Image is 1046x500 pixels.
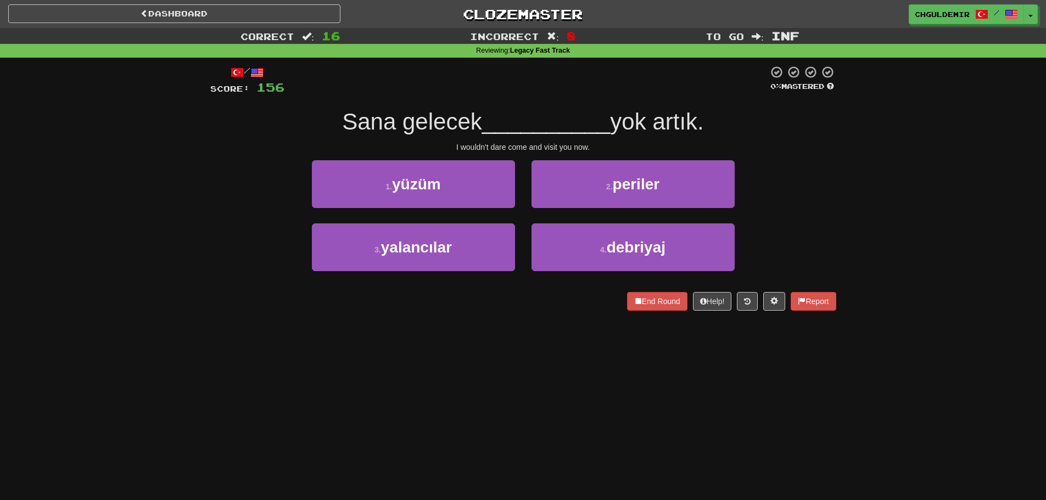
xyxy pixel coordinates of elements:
[771,29,799,42] span: Inf
[706,31,744,42] span: To go
[256,80,284,94] span: 156
[240,31,294,42] span: Correct
[606,182,613,191] small: 2 .
[607,239,665,256] span: debriyaj
[737,292,758,311] button: Round history (alt+y)
[8,4,340,23] a: Dashboard
[627,292,687,311] button: End Round
[312,160,515,208] button: 1.yüzüm
[312,223,515,271] button: 3.yalancılar
[909,4,1024,24] a: chguldemir /
[791,292,836,311] button: Report
[994,9,999,16] span: /
[532,223,735,271] button: 4.debriyaj
[385,182,392,191] small: 1 .
[510,47,570,54] strong: Legacy Fast Track
[374,245,381,254] small: 3 .
[752,32,764,41] span: :
[342,109,482,134] span: Sana gelecek
[532,160,735,208] button: 2.periler
[210,142,836,153] div: I wouldn't dare come and visit you now.
[567,29,576,42] span: 8
[357,4,689,24] a: Clozemaster
[613,176,660,193] span: periler
[770,82,781,91] span: 0 %
[610,109,703,134] span: yok artık.
[210,65,284,79] div: /
[210,84,250,93] span: Score:
[915,9,970,19] span: chguldemir
[381,239,452,256] span: yalancılar
[768,82,836,92] div: Mastered
[482,109,611,134] span: __________
[322,29,340,42] span: 16
[693,292,732,311] button: Help!
[470,31,539,42] span: Incorrect
[392,176,441,193] span: yüzüm
[547,32,559,41] span: :
[600,245,607,254] small: 4 .
[302,32,314,41] span: :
